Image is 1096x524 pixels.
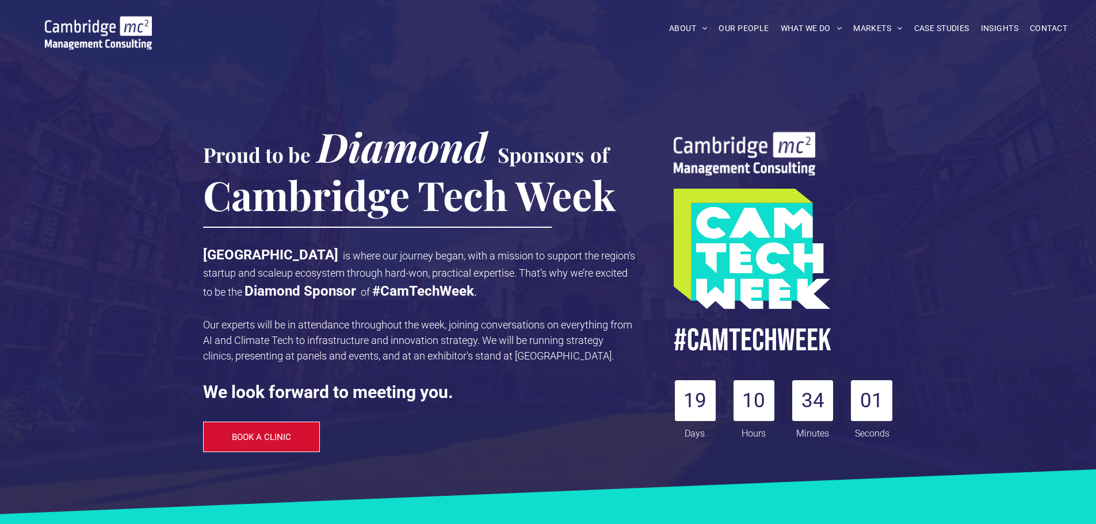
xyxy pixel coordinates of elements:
[663,20,713,37] a: ABOUT
[232,432,291,442] span: BOOK A CLINIC
[1024,20,1073,37] a: CONTACT
[203,167,616,221] span: Cambridge Tech Week
[734,380,774,421] div: 10
[203,247,338,263] strong: [GEOGRAPHIC_DATA]
[498,141,584,168] span: Sponsors
[361,286,370,298] span: of
[792,380,833,421] div: 34
[675,380,716,421] div: 19
[203,422,320,452] a: BOOK A CLINIC
[675,421,715,441] div: Days
[474,286,477,298] span: .
[674,132,815,175] img: sustainability
[674,322,831,360] span: #CamTECHWEEK
[317,119,487,173] span: Diamond
[847,20,908,37] a: MARKETS
[908,20,975,37] a: CASE STUDIES
[793,421,833,441] div: Minutes
[590,141,609,168] span: of
[851,380,892,421] div: 01
[203,319,632,362] span: Our experts will be in attendance throughout the week, joining conversations on everything from A...
[674,189,830,309] img: A turquoise and lime green geometric graphic with the words CAM TECH WEEK in bold white letters s...
[852,421,892,441] div: Seconds
[975,20,1024,37] a: INSIGHTS
[372,283,474,299] strong: #CamTechWeek
[734,421,774,441] div: Hours
[203,141,311,168] span: Proud to be
[203,250,635,298] span: is where our journey began, with a mission to support the region’s startup and scaleup ecosystem ...
[45,18,152,30] a: Your Business Transformed | Cambridge Management Consulting
[203,382,453,402] strong: We look forward to meeting you.
[713,20,774,37] a: OUR PEOPLE
[245,283,356,299] strong: Diamond Sponsor
[775,20,848,37] a: WHAT WE DO
[45,16,152,49] img: Go to Homepage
